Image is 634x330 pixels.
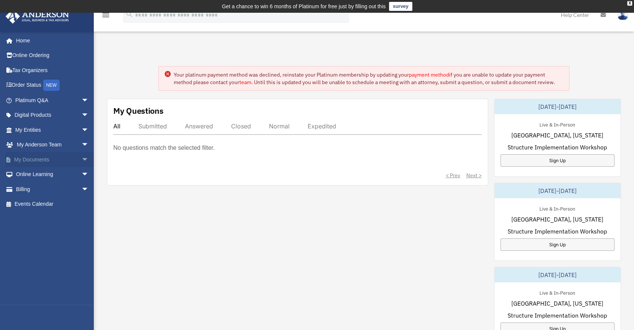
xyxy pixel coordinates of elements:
[627,1,632,6] div: close
[500,154,615,167] a: Sign Up
[231,122,251,130] div: Closed
[81,152,96,167] span: arrow_drop_down
[617,9,628,20] img: User Pic
[508,143,607,152] span: Structure Implementation Workshop
[222,2,386,11] div: Get a chance to win 6 months of Platinum for free just by filling out this
[81,137,96,153] span: arrow_drop_down
[5,108,100,123] a: Digital Productsarrow_drop_down
[101,13,110,20] a: menu
[5,93,100,108] a: Platinum Q&Aarrow_drop_down
[3,9,71,24] img: Anderson Advisors Platinum Portal
[494,99,621,114] div: [DATE]-[DATE]
[511,299,603,308] span: [GEOGRAPHIC_DATA], [US_STATE]
[500,238,615,251] a: Sign Up
[533,288,581,296] div: Live & In-Person
[113,105,164,116] div: My Questions
[113,122,120,130] div: All
[533,120,581,128] div: Live & In-Person
[81,108,96,123] span: arrow_drop_down
[239,79,251,86] a: team
[185,122,213,130] div: Answered
[511,215,603,224] span: [GEOGRAPHIC_DATA], [US_STATE]
[43,80,60,91] div: NEW
[81,167,96,182] span: arrow_drop_down
[125,10,134,18] i: search
[389,2,412,11] a: survey
[101,11,110,20] i: menu
[81,122,96,138] span: arrow_drop_down
[5,152,100,167] a: My Documentsarrow_drop_down
[494,183,621,198] div: [DATE]-[DATE]
[5,122,100,137] a: My Entitiesarrow_drop_down
[511,131,603,140] span: [GEOGRAPHIC_DATA], [US_STATE]
[5,63,100,78] a: Tax Organizers
[494,267,621,282] div: [DATE]-[DATE]
[5,137,100,152] a: My Anderson Teamarrow_drop_down
[81,182,96,197] span: arrow_drop_down
[5,48,100,63] a: Online Ordering
[533,204,581,212] div: Live & In-Person
[508,311,607,320] span: Structure Implementation Workshop
[269,122,290,130] div: Normal
[138,122,167,130] div: Submitted
[409,71,449,78] a: payment method
[5,197,100,212] a: Events Calendar
[508,227,607,236] span: Structure Implementation Workshop
[174,71,563,86] div: Your platinum payment method was declined, reinstate your Platinum membership by updating your if...
[308,122,336,130] div: Expedited
[5,78,100,93] a: Order StatusNEW
[5,182,100,197] a: Billingarrow_drop_down
[5,167,100,182] a: Online Learningarrow_drop_down
[81,93,96,108] span: arrow_drop_down
[113,143,215,153] p: No questions match the selected filter.
[5,33,96,48] a: Home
